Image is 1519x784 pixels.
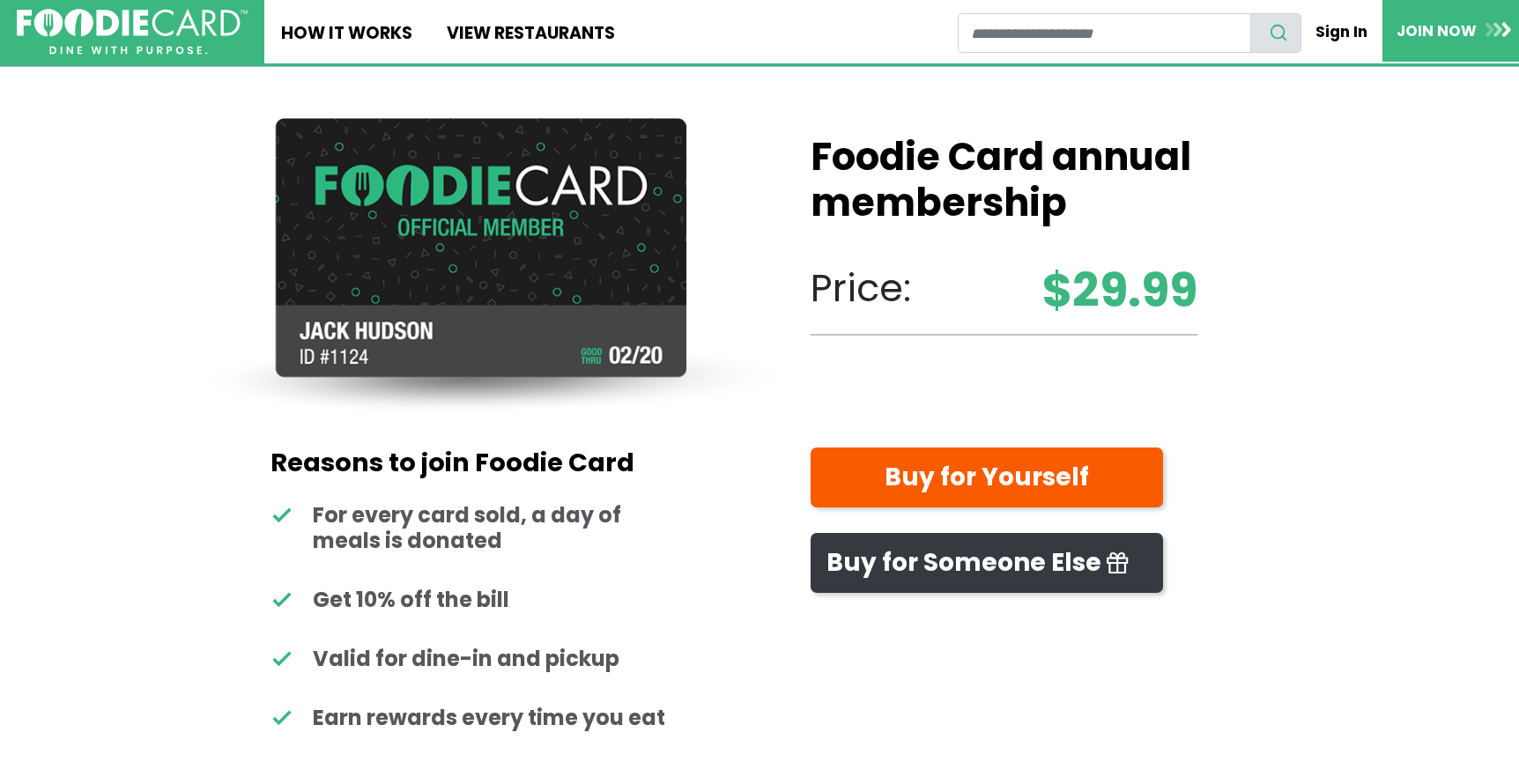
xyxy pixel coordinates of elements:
[270,647,675,672] li: Valid for dine-in and pickup
[270,588,675,613] li: Get 10% off the bill
[17,9,248,55] img: FoodieCard; Eat, Drink, Save, Donate
[1250,13,1301,53] button: search
[958,13,1251,53] input: restaurant search
[1301,12,1382,51] a: Sign In
[811,533,1163,594] a: Buy for Someone Else
[811,447,1163,508] a: Buy for Yourself
[811,135,1198,226] h1: Foodie Card annual membership
[270,503,675,554] li: For every card sold, a day of meals is donated
[270,447,675,478] h2: Reasons to join Foodie Card
[270,706,675,731] li: Earn rewards every time you eat
[1042,255,1197,325] strong: $29.99
[811,260,1198,317] p: Price:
